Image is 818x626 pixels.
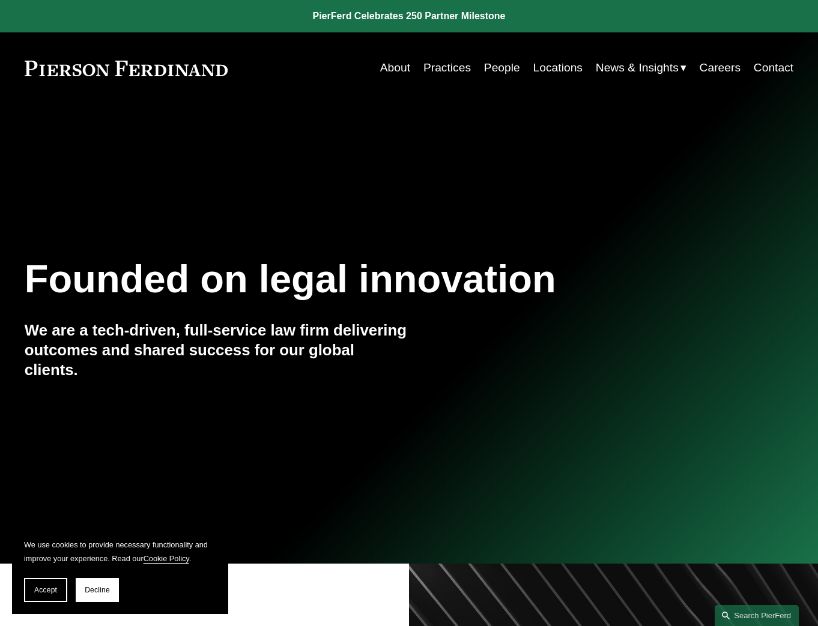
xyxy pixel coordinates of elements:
a: People [484,56,520,80]
button: Decline [76,578,119,602]
a: About [380,56,410,80]
p: We use cookies to provide necessary functionality and improve your experience. Read our . [24,538,216,566]
button: Accept [24,578,67,602]
a: Careers [700,56,741,80]
a: Cookie Policy [144,554,189,563]
a: Locations [533,56,583,80]
section: Cookie banner [12,526,228,614]
span: Decline [85,586,110,594]
h4: We are a tech-driven, full-service law firm delivering outcomes and shared success for our global... [25,321,409,379]
a: Search this site [715,605,799,626]
h1: Founded on legal innovation [25,257,665,301]
a: Practices [423,56,471,80]
a: folder dropdown [596,56,686,80]
a: Contact [754,56,793,80]
span: Accept [34,586,57,594]
span: News & Insights [596,58,679,79]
